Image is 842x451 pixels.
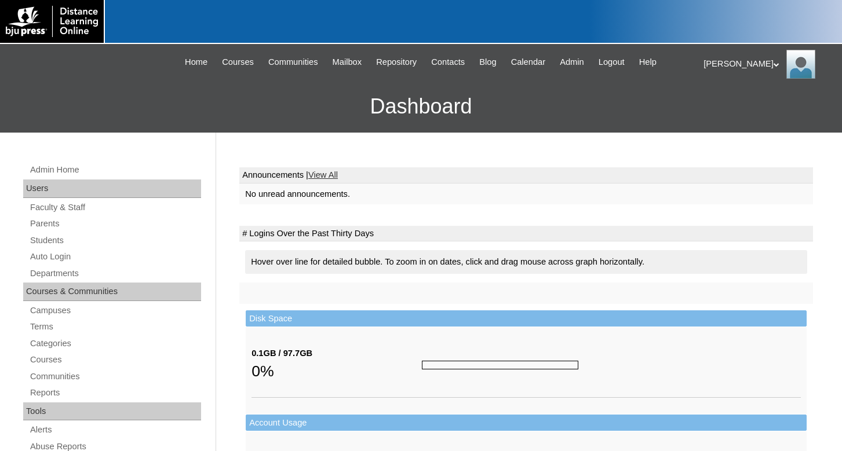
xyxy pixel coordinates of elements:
a: Admin Home [29,163,201,177]
a: Logout [593,56,630,69]
span: Repository [376,56,417,69]
a: Help [633,56,662,69]
td: Account Usage [246,415,807,431]
a: Contacts [425,56,471,69]
a: Courses [29,353,201,367]
a: Faculty & Staff [29,200,201,215]
td: Disk Space [246,310,807,327]
div: Courses & Communities [23,283,201,301]
div: [PERSON_NAME] [704,50,830,79]
a: Terms [29,320,201,334]
div: 0.1GB / 97.7GB [251,347,422,360]
span: Blog [479,56,496,69]
div: Users [23,179,201,198]
span: Courses [222,56,254,69]
a: Categories [29,336,201,351]
span: Calendar [511,56,545,69]
div: 0% [251,360,422,383]
a: Courses [216,56,260,69]
td: Announcements | [239,167,813,184]
h3: Dashboard [6,80,836,133]
a: Communities [29,369,201,384]
span: Home [185,56,207,69]
a: Calendar [505,56,551,69]
span: Mailbox [333,56,362,69]
a: Auto Login [29,250,201,264]
span: Contacts [431,56,465,69]
a: Admin [554,56,590,69]
a: Campuses [29,303,201,318]
a: Mailbox [327,56,368,69]
a: Home [179,56,213,69]
div: Hover over line for detailed bubble. To zoom in on dates, click and drag mouse across graph horiz... [245,250,807,274]
a: Blog [473,56,502,69]
a: Parents [29,217,201,231]
span: Admin [560,56,584,69]
img: Linda Heard [786,50,815,79]
a: Repository [370,56,422,69]
td: # Logins Over the Past Thirty Days [239,226,813,242]
a: Reports [29,386,201,400]
img: logo-white.png [6,6,98,37]
a: Communities [263,56,324,69]
a: Departments [29,266,201,281]
span: Communities [268,56,318,69]
td: No unread announcements. [239,184,813,205]
a: Students [29,233,201,248]
a: View All [308,170,338,179]
span: Help [639,56,657,69]
a: Alerts [29,423,201,437]
div: Tools [23,402,201,421]
span: Logout [599,56,625,69]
